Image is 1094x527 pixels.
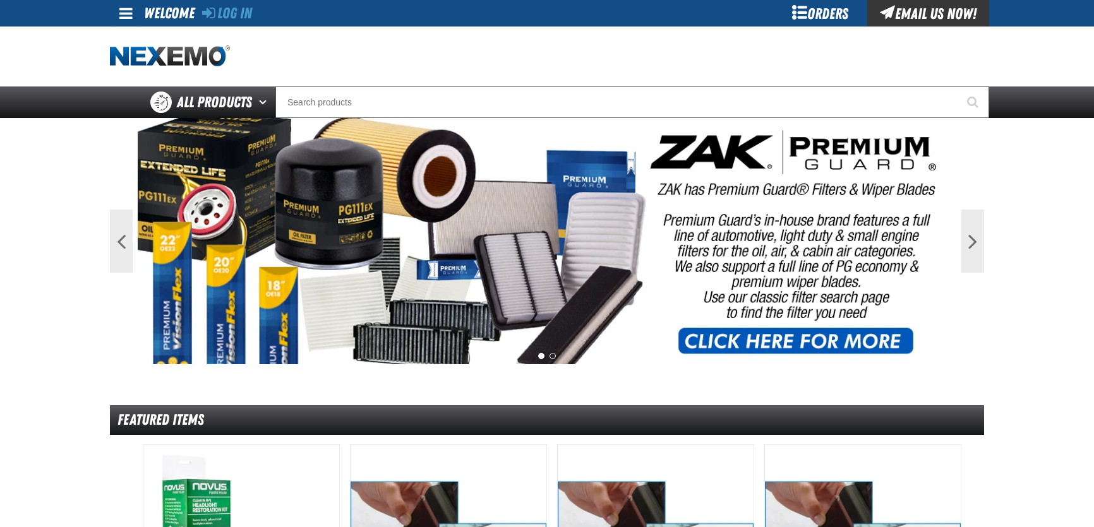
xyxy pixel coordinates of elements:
[550,353,556,359] button: 2 of 2
[538,353,544,359] button: 1 of 2
[202,4,252,22] a: Log In
[177,91,252,114] span: All Products
[138,118,957,364] img: PG Filters & Wipers
[110,405,984,435] div: Featured Items
[110,45,230,68] img: Nexemo logo
[110,210,133,273] button: Previous
[958,86,989,118] button: Start Searching
[961,210,984,273] button: Next
[255,86,275,118] button: Open All Products pages
[275,86,989,118] input: Search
